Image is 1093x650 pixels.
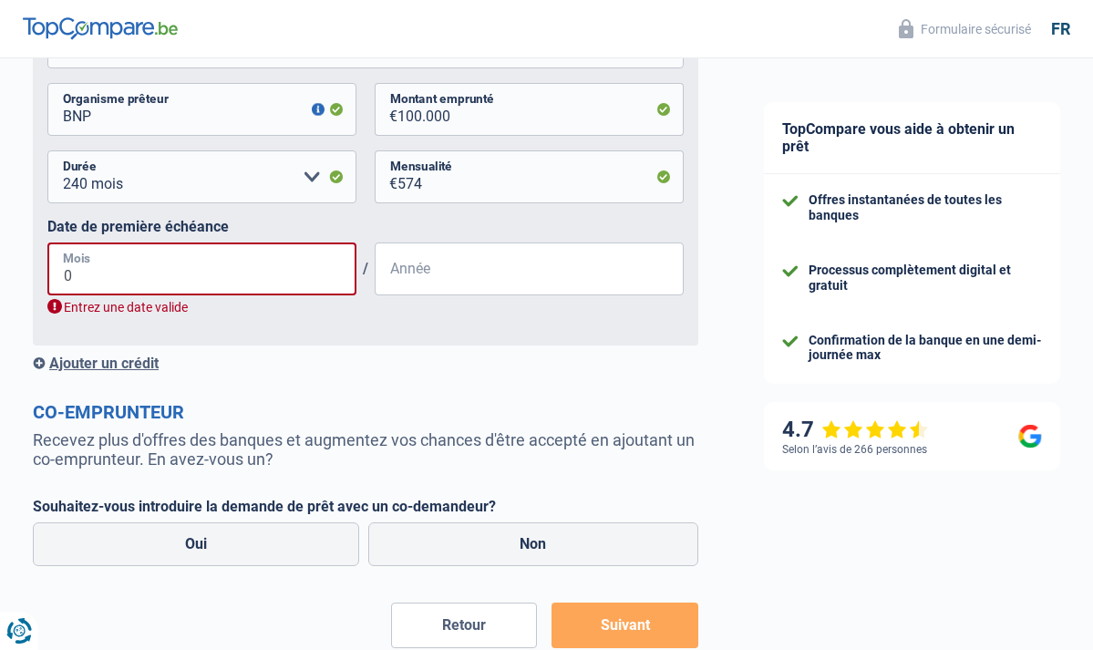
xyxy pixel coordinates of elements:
label: Souhaitez-vous introduire la demande de prêt avec un co-demandeur? [33,498,698,515]
div: TopCompare vous aide à obtenir un prêt [764,102,1060,174]
h2: Co-emprunteur [33,401,698,423]
div: 4.7 [782,417,929,443]
div: Selon l’avis de 266 personnes [782,443,927,456]
div: fr [1051,19,1070,39]
button: Retour [391,603,538,648]
span: € [375,83,397,136]
div: Offres instantanées de toutes les banques [809,192,1042,223]
span: / [356,260,375,277]
img: TopCompare Logo [23,17,178,39]
div: Confirmation de la banque en une demi-journée max [809,333,1042,364]
label: Date de première échéance [47,218,684,235]
div: Ajouter un crédit [33,355,698,372]
button: Suivant [552,603,698,648]
input: AAAA [375,242,684,295]
label: Oui [33,522,359,566]
div: Processus complètement digital et gratuit [809,263,1042,294]
input: MM [47,242,356,295]
span: € [375,150,397,203]
div: Entrez une date valide [47,299,684,316]
button: Formulaire sécurisé [888,14,1042,44]
p: Recevez plus d'offres des banques et augmentez vos chances d'être accepté en ajoutant un co-empru... [33,430,698,469]
label: Non [368,522,699,566]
